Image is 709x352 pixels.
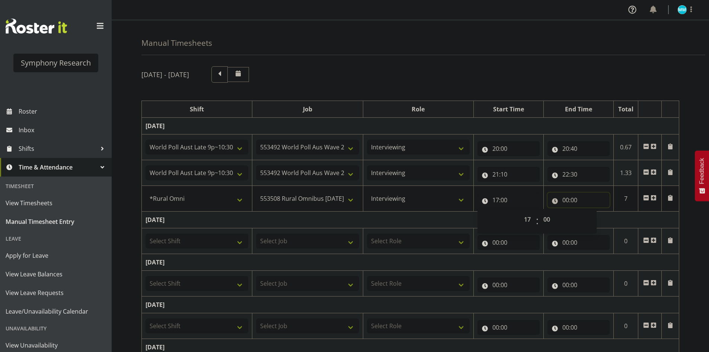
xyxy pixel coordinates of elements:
[2,321,110,336] div: Unavailability
[478,105,540,114] div: Start Time
[478,141,540,156] input: Click to select...
[478,278,540,292] input: Click to select...
[19,124,108,136] span: Inbox
[2,265,110,283] a: View Leave Balances
[367,105,470,114] div: Role
[6,306,106,317] span: Leave/Unavailability Calendar
[146,105,248,114] div: Shift
[613,186,638,212] td: 7
[613,313,638,339] td: 0
[6,340,106,351] span: View Unavailability
[19,162,97,173] span: Time & Attendance
[6,216,106,227] span: Manual Timesheet Entry
[21,57,91,69] div: Symphony Research
[6,269,106,280] span: View Leave Balances
[2,231,110,246] div: Leave
[6,287,106,298] span: View Leave Requests
[547,278,610,292] input: Click to select...
[547,193,610,207] input: Click to select...
[613,134,638,160] td: 0.67
[142,254,679,271] td: [DATE]
[2,194,110,212] a: View Timesheets
[478,167,540,182] input: Click to select...
[142,212,679,228] td: [DATE]
[2,212,110,231] a: Manual Timesheet Entry
[6,19,67,34] img: Rosterit website logo
[547,105,610,114] div: End Time
[141,70,189,79] h5: [DATE] - [DATE]
[478,235,540,250] input: Click to select...
[613,228,638,254] td: 0
[478,193,540,207] input: Click to select...
[2,246,110,265] a: Apply for Leave
[142,118,679,134] td: [DATE]
[613,271,638,296] td: 0
[536,212,539,231] span: :
[547,235,610,250] input: Click to select...
[142,296,679,313] td: [DATE]
[19,106,108,117] span: Roster
[613,160,638,186] td: 1.33
[617,105,635,114] div: Total
[256,105,359,114] div: Job
[2,302,110,321] a: Leave/Unavailability Calendar
[6,250,106,261] span: Apply for Leave
[547,141,610,156] input: Click to select...
[547,167,610,182] input: Click to select...
[2,283,110,302] a: View Leave Requests
[695,150,709,201] button: Feedback - Show survey
[678,5,687,14] img: murphy-mulholland11450.jpg
[141,39,212,47] h4: Manual Timesheets
[699,158,705,184] span: Feedback
[19,143,97,154] span: Shifts
[6,197,106,209] span: View Timesheets
[478,320,540,335] input: Click to select...
[2,178,110,194] div: Timesheet
[547,320,610,335] input: Click to select...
